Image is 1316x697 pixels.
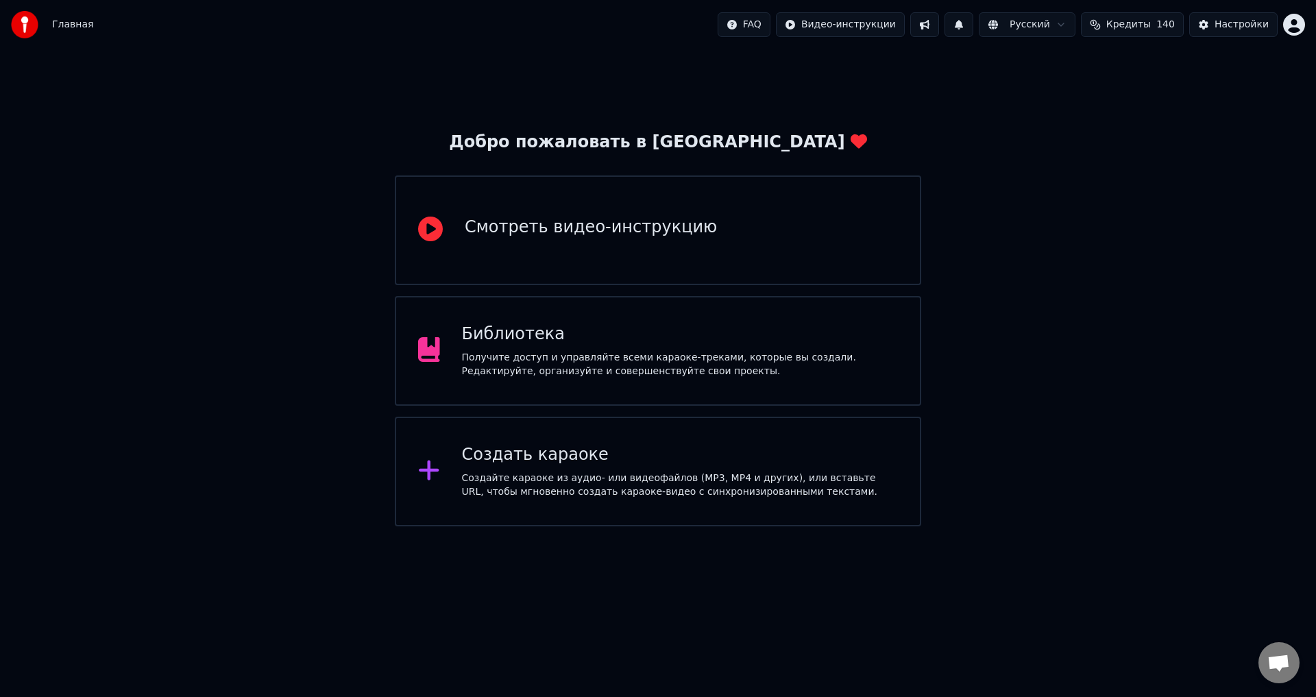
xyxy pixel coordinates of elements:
[462,323,899,345] div: Библиотека
[1215,18,1269,32] div: Настройки
[1258,642,1300,683] div: Открытый чат
[1189,12,1278,37] button: Настройки
[776,12,905,37] button: Видео-инструкции
[52,18,93,32] nav: breadcrumb
[718,12,770,37] button: FAQ
[462,351,899,378] div: Получите доступ и управляйте всеми караоке-треками, которые вы создали. Редактируйте, организуйте...
[462,444,899,466] div: Создать караоке
[462,472,899,499] div: Создайте караоке из аудио- или видеофайлов (MP3, MP4 и других), или вставьте URL, чтобы мгновенно...
[52,18,93,32] span: Главная
[465,217,717,239] div: Смотреть видео-инструкцию
[1081,12,1184,37] button: Кредиты140
[11,11,38,38] img: youka
[1156,18,1175,32] span: 140
[449,132,866,154] div: Добро пожаловать в [GEOGRAPHIC_DATA]
[1106,18,1151,32] span: Кредиты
